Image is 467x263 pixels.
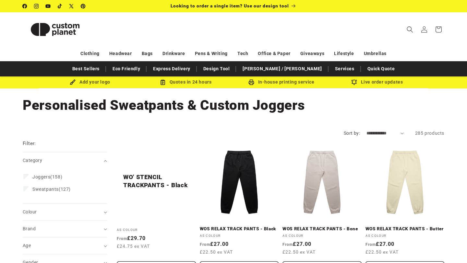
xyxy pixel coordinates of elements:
[160,79,166,85] img: Order Updates Icon
[32,187,59,192] span: Sweatpants
[109,48,132,59] a: Headwear
[123,173,189,189] a: WO' STENCIL TRACKPANTS - Black
[364,63,398,74] a: Quick Quote
[23,243,31,248] span: Age
[332,63,358,74] a: Services
[69,63,103,74] a: Best Sellers
[351,79,357,85] img: Order updates
[329,78,425,86] div: Live order updates
[239,63,325,74] a: [PERSON_NAME] / [PERSON_NAME]
[109,63,143,74] a: Eco Friendly
[23,204,107,220] summary: Colour (0 selected)
[365,226,445,232] a: WOS RELAX TRACK PANTS - Butter
[334,48,354,59] a: Lifestyle
[138,78,233,86] div: Quotes in 24 hours
[32,174,62,180] span: (158)
[403,22,417,37] summary: Search
[344,131,360,136] label: Sort by:
[364,48,387,59] a: Umbrellas
[23,15,88,44] img: Custom Planet
[20,12,90,46] a: Custom Planet
[117,235,146,241] strong: £29.70
[200,63,233,74] a: Design Tool
[200,226,279,232] a: WOS RELAX TRACK PANTS - Black
[23,140,36,147] h2: Filter:
[300,48,324,59] a: Giveaways
[23,221,107,237] summary: Brand (0 selected)
[23,237,107,254] summary: Age (0 selected)
[282,226,362,232] a: WOS RELAX TRACK PANTS - Bone
[42,78,138,86] div: Add your logo
[32,174,50,179] span: Joggers
[162,48,185,59] a: Drinkware
[117,243,150,249] span: £24.75 ex VAT
[80,48,100,59] a: Clothing
[23,209,37,214] span: Colour
[195,48,228,59] a: Pens & Writing
[237,48,248,59] a: Tech
[23,158,42,163] span: Category
[117,228,196,232] div: AS Colour
[150,63,194,74] a: Express Delivery
[23,152,107,169] summary: Category (0 selected)
[258,48,290,59] a: Office & Paper
[23,97,444,114] h1: Personalised Sweatpants & Custom Joggers
[233,78,329,86] div: In-house printing service
[32,186,71,192] span: (127)
[248,79,254,85] img: In-house printing
[70,79,76,85] img: Brush Icon
[171,3,289,8] span: Looking to order a single item? Use our design tool
[415,131,444,136] span: 285 products
[23,226,36,231] span: Brand
[142,48,153,59] a: Bags
[117,236,127,241] span: From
